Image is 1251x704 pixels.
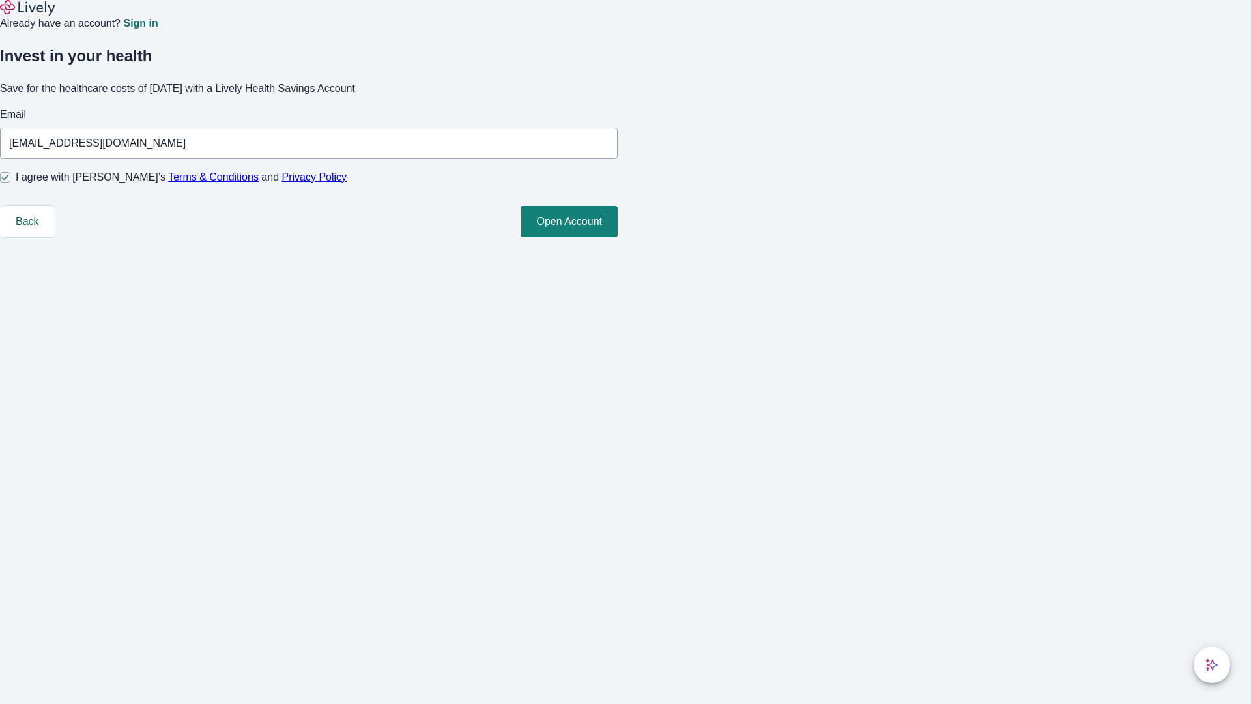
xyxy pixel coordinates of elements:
span: I agree with [PERSON_NAME]’s and [16,169,347,185]
button: Open Account [521,206,618,237]
button: chat [1194,647,1230,683]
a: Terms & Conditions [168,171,259,183]
svg: Lively AI Assistant [1205,658,1218,671]
a: Sign in [123,18,158,29]
a: Privacy Policy [282,171,347,183]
